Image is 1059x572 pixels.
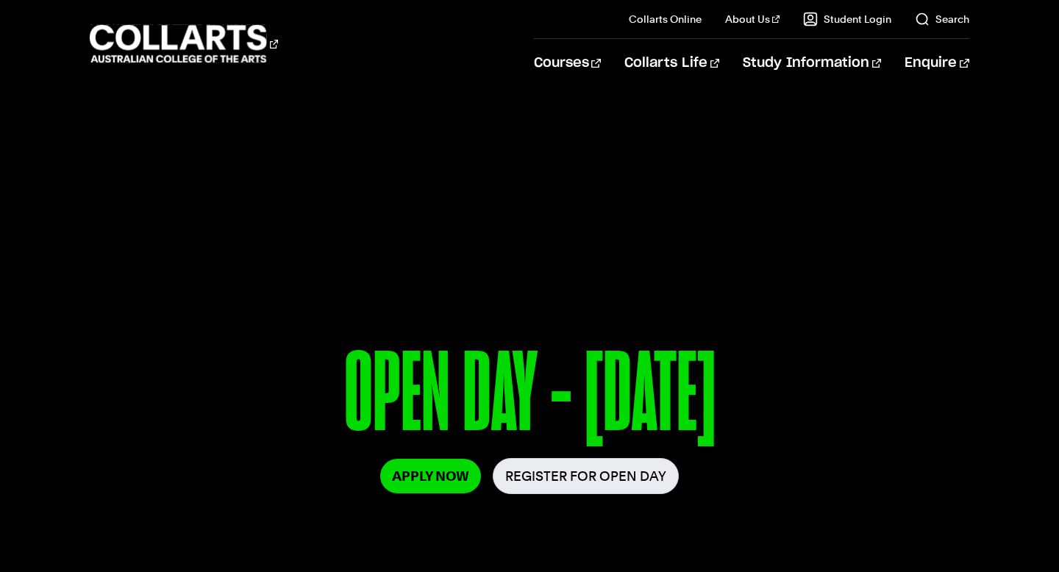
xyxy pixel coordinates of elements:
a: Apply Now [380,459,481,493]
div: Go to homepage [90,23,278,65]
a: Courses [534,39,601,87]
a: About Us [725,12,780,26]
a: Study Information [743,39,881,87]
a: Collarts Life [624,39,719,87]
a: Register for Open Day [493,458,679,494]
a: Collarts Online [629,12,702,26]
p: OPEN DAY - [DATE] [90,337,969,458]
a: Search [915,12,969,26]
a: Enquire [905,39,969,87]
a: Student Login [803,12,891,26]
